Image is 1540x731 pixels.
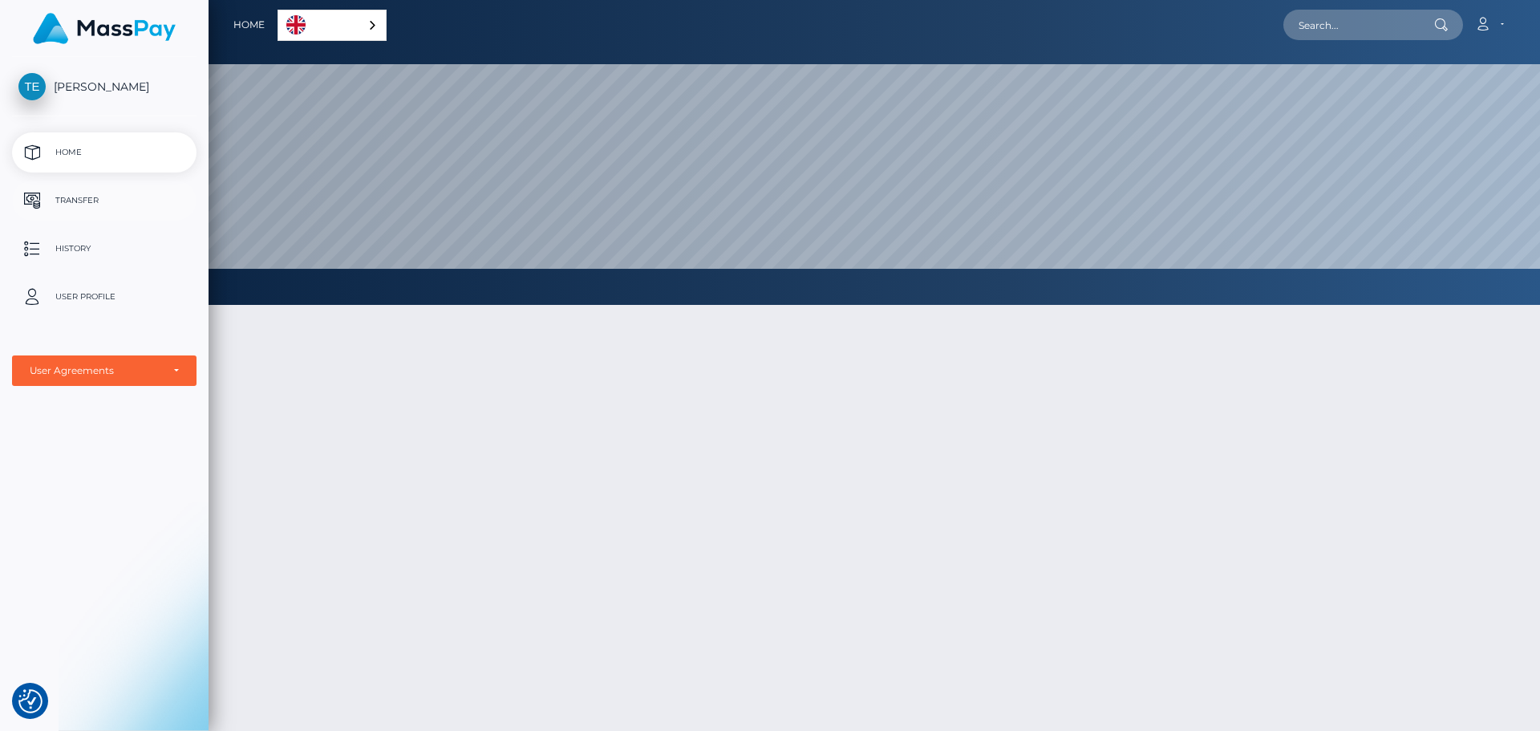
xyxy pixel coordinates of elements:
[33,13,176,44] img: MassPay
[18,237,190,261] p: History
[30,364,161,377] div: User Agreements
[18,189,190,213] p: Transfer
[12,355,197,386] button: User Agreements
[12,229,197,269] a: History
[1283,10,1434,40] input: Search...
[233,8,265,42] a: Home
[12,181,197,221] a: Transfer
[12,277,197,317] a: User Profile
[18,689,43,713] button: Consent Preferences
[18,689,43,713] img: Revisit consent button
[18,285,190,309] p: User Profile
[278,10,387,41] aside: Language selected: English
[278,10,386,40] a: English
[12,132,197,173] a: Home
[12,79,197,94] span: [PERSON_NAME]
[18,140,190,164] p: Home
[278,10,387,41] div: Language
